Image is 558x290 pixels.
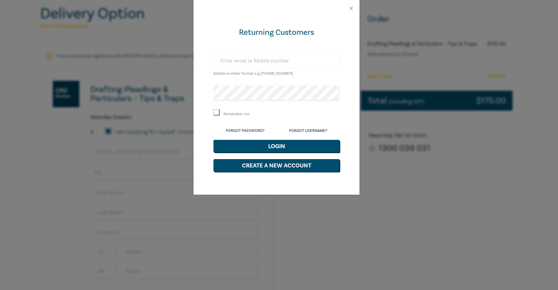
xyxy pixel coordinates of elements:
input: Enter email or Mobile number [213,53,340,69]
label: Remember me [223,111,249,117]
button: Login [213,140,340,152]
a: Forgot Username? [289,128,327,133]
button: Close [348,5,354,11]
div: Returning Customers [213,27,340,38]
a: Forgot Password? [226,128,265,133]
button: Create a New Account [213,159,340,172]
small: Mobile number format e.g [PHONE_NUMBER] [213,71,293,76]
